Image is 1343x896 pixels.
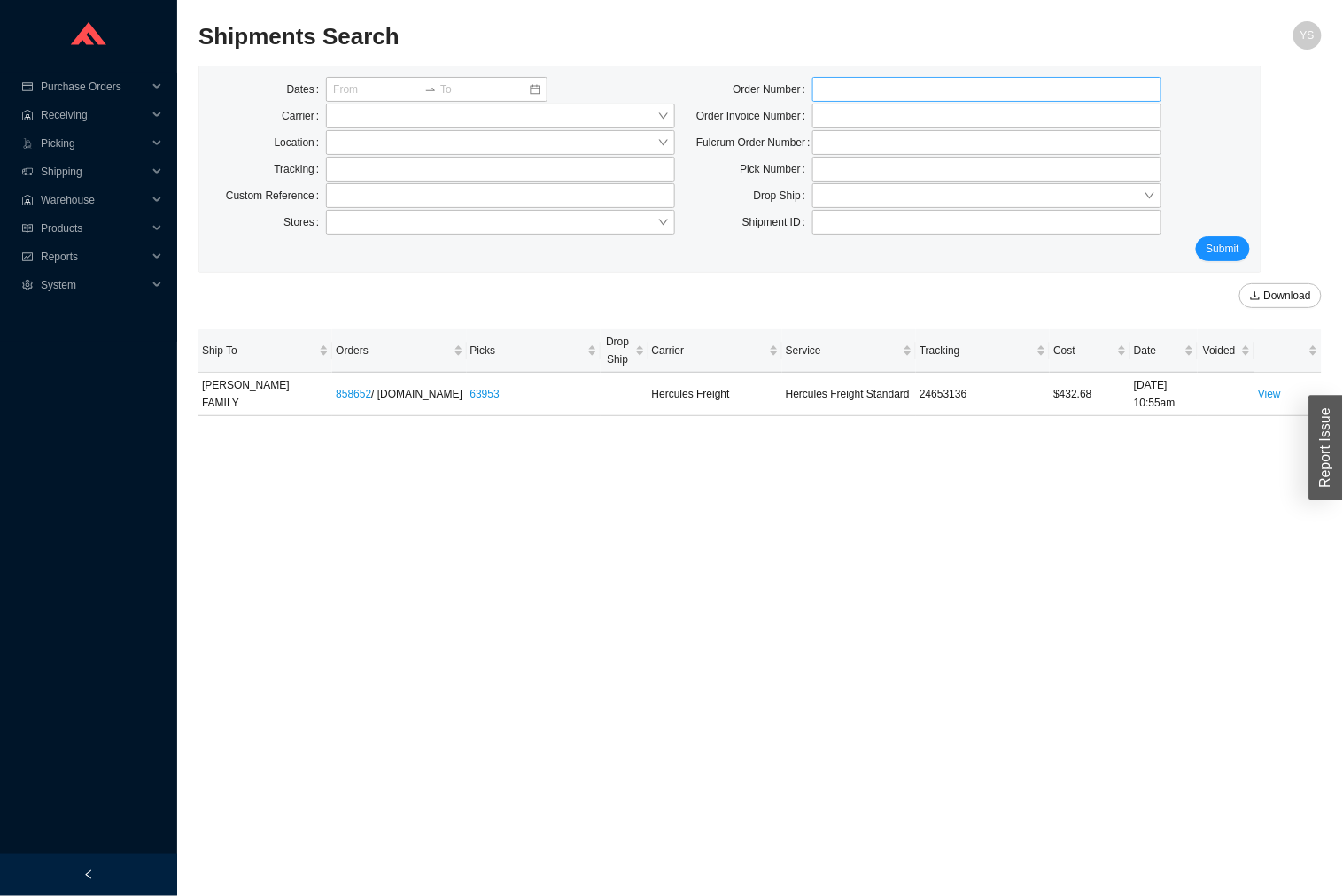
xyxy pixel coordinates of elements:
[1254,329,1322,373] th: undefined sortable
[287,77,327,102] label: Dates
[1050,329,1130,373] th: Cost sortable
[1053,342,1114,359] span: Cost
[604,333,632,368] span: Drop Ship
[916,329,1050,373] th: Tracking sortable
[1201,342,1238,359] span: Voided
[21,280,34,290] span: setting
[282,104,326,128] label: Carrier
[41,129,147,158] span: Picking
[41,73,147,101] span: Purchase Orders
[1250,290,1261,303] span: download
[467,329,601,373] th: Picks sortable
[648,329,782,373] th: Carrier sortable
[696,130,812,155] label: Fulcrum Order Number
[470,388,500,400] a: 63953
[275,130,327,155] label: Location
[41,271,147,299] span: System
[1300,21,1315,50] span: YS
[470,342,584,359] span: Picks
[83,869,94,880] span: left
[1207,240,1239,258] span: Submit
[21,251,34,262] span: fund
[283,210,326,235] label: Stores
[1258,388,1281,400] a: View
[1196,236,1250,261] button: Submit
[336,388,371,400] a: 858652
[1050,373,1130,416] td: $432.68
[916,373,1050,416] td: 24653136
[754,183,813,208] label: Drop Ship
[740,157,812,182] label: Pick Number
[41,158,147,186] span: Shipping
[1239,283,1322,308] button: downloadDownload
[226,183,326,208] label: Custom Reference
[1264,287,1311,305] span: Download
[41,243,147,271] span: Reports
[41,186,147,214] span: Warehouse
[1130,329,1198,373] th: Date sortable
[652,342,765,359] span: Carrier
[332,329,466,373] th: Orders sortable
[920,342,1033,359] span: Tracking
[21,81,34,92] span: credit-card
[1134,342,1181,359] span: Date
[274,157,326,182] label: Tracking
[601,329,648,373] th: Drop Ship sortable
[41,214,147,243] span: Products
[733,77,812,102] label: Order Number
[1130,373,1198,416] td: [DATE] 10:55am
[21,223,34,234] span: read
[696,104,812,128] label: Order Invoice Number
[424,83,437,96] span: swap-right
[41,101,147,129] span: Receiving
[202,342,315,359] span: Ship To
[336,385,462,403] div: / [DOMAIN_NAME]
[782,373,916,416] td: Hercules Freight Standard
[1198,329,1255,373] th: Voided sortable
[440,81,528,98] input: To
[424,83,437,96] span: to
[782,329,916,373] th: Service sortable
[198,329,332,373] th: Ship To sortable
[198,21,1041,52] h2: Shipments Search
[336,342,449,359] span: Orders
[333,81,421,98] input: From
[786,342,899,359] span: Service
[648,373,782,416] td: Hercules Freight
[198,373,332,416] td: [PERSON_NAME] FAMILY
[742,210,812,235] label: Shipment ID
